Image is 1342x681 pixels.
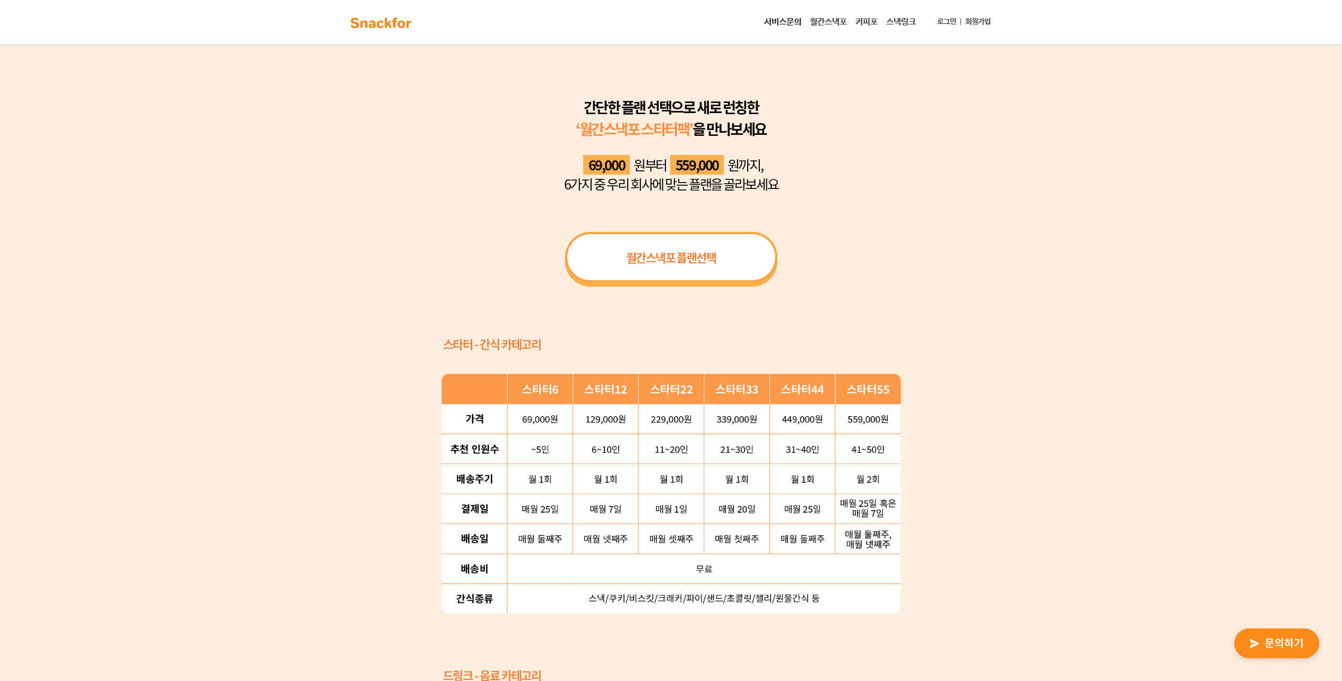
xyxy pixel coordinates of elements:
span: 설정 [164,352,177,361]
span: 69,000 [583,155,630,175]
span: 559,000 [670,155,724,175]
div: 원부터 원까지, 6가지 중 우리 회사에 맞는 플랜을 골라보세요 [441,156,901,193]
span: 홈 [33,352,40,361]
img: background-main-color.svg [348,14,414,31]
img: snack-plan.png [441,374,901,614]
div: 스타터 - 간식 카테고리 [443,335,832,352]
a: 회원가입 [961,12,995,32]
a: 홈 [3,337,70,363]
a: 대화 [70,337,137,363]
a: 설정 [137,337,204,363]
a: 커피포 [851,12,882,33]
a: 로그인 [933,12,960,32]
span: 월간스낵포 플랜선택 [626,248,716,266]
span: ‘월간스낵포 스타터팩’ [576,118,692,140]
a: 서비스문의 [760,12,806,33]
div: 간단한 플랜 선택으로 새로 런칭한 을 만나보세요 [441,96,901,140]
a: 월간스낵포 [806,12,851,33]
a: 스낵링크 [882,12,920,33]
span: 대화 [97,353,110,361]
